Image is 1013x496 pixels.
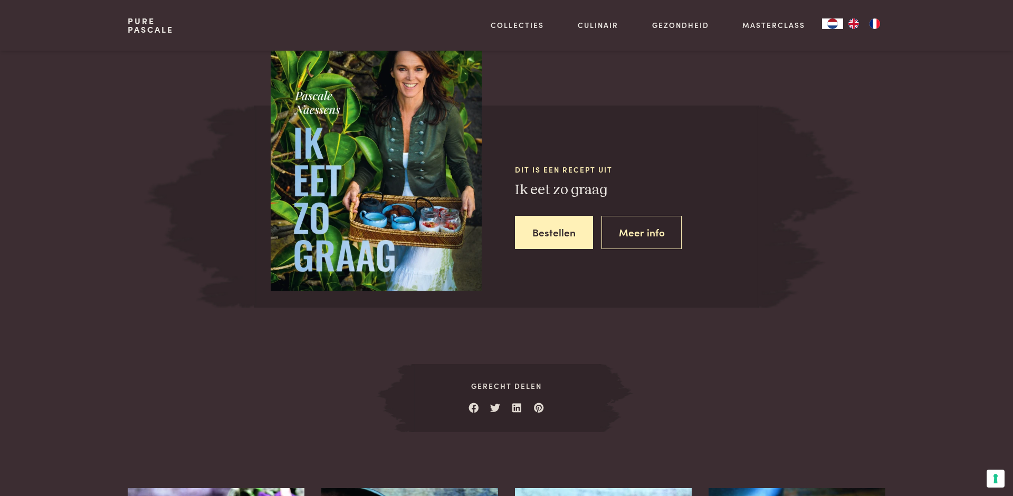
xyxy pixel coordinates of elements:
[128,17,174,34] a: PurePascale
[864,18,885,29] a: FR
[491,20,544,31] a: Collecties
[843,18,864,29] a: EN
[822,18,843,29] div: Language
[515,216,593,249] a: Bestellen
[515,181,759,199] h3: Ik eet zo graag
[742,20,805,31] a: Masterclass
[822,18,885,29] aside: Language selected: Nederlands
[412,380,601,392] span: Gerecht delen
[578,20,618,31] a: Culinair
[515,164,759,175] span: Dit is een recept uit
[843,18,885,29] ul: Language list
[601,216,682,249] a: Meer info
[822,18,843,29] a: NL
[987,470,1005,488] button: Uw voorkeuren voor toestemming voor trackingtechnologieën
[652,20,709,31] a: Gezondheid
